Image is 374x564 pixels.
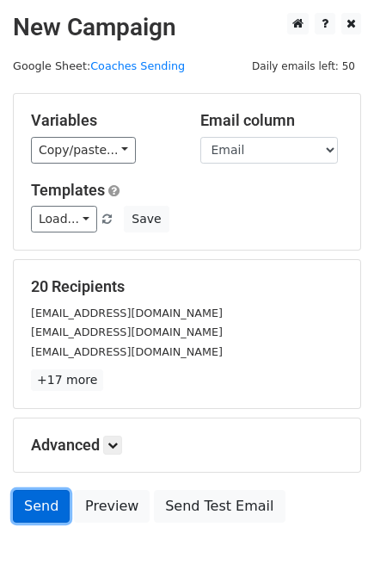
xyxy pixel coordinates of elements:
a: Send Test Email [154,490,285,523]
h5: Advanced [31,436,343,455]
a: +17 more [31,369,103,391]
h5: Email column [200,111,344,130]
h2: New Campaign [13,13,361,42]
iframe: Chat Widget [288,481,374,564]
small: Google Sheet: [13,59,185,72]
button: Save [124,206,169,232]
a: Templates [31,181,105,199]
a: Coaches Sending [90,59,185,72]
small: [EMAIL_ADDRESS][DOMAIN_NAME] [31,307,223,319]
a: Copy/paste... [31,137,136,164]
a: Load... [31,206,97,232]
a: Send [13,490,70,523]
a: Preview [74,490,150,523]
small: [EMAIL_ADDRESS][DOMAIN_NAME] [31,325,223,338]
span: Daily emails left: 50 [246,57,361,76]
h5: Variables [31,111,175,130]
h5: 20 Recipients [31,277,343,296]
small: [EMAIL_ADDRESS][DOMAIN_NAME] [31,345,223,358]
a: Daily emails left: 50 [246,59,361,72]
